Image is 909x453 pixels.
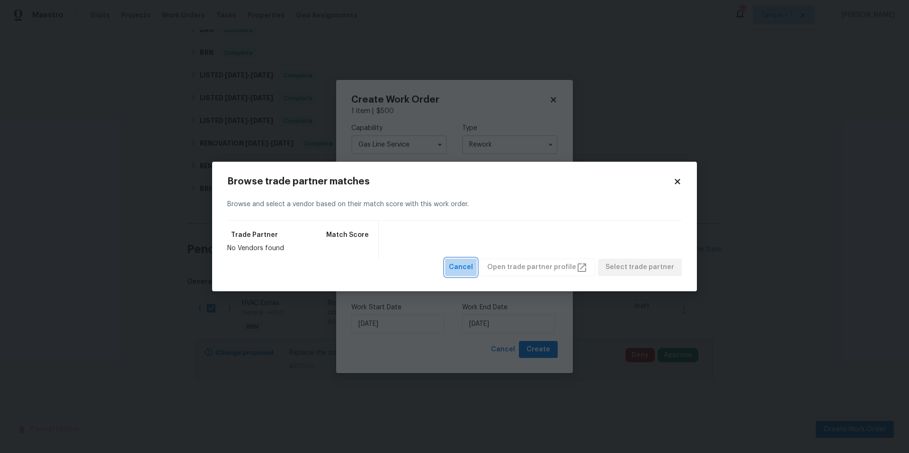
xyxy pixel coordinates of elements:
[449,261,473,273] span: Cancel
[227,188,682,221] div: Browse and select a vendor based on their match score with this work order.
[326,230,369,240] span: Match Score
[445,259,477,276] button: Cancel
[227,177,673,186] h2: Browse trade partner matches
[227,244,373,253] div: No Vendors found
[231,230,278,240] span: Trade Partner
